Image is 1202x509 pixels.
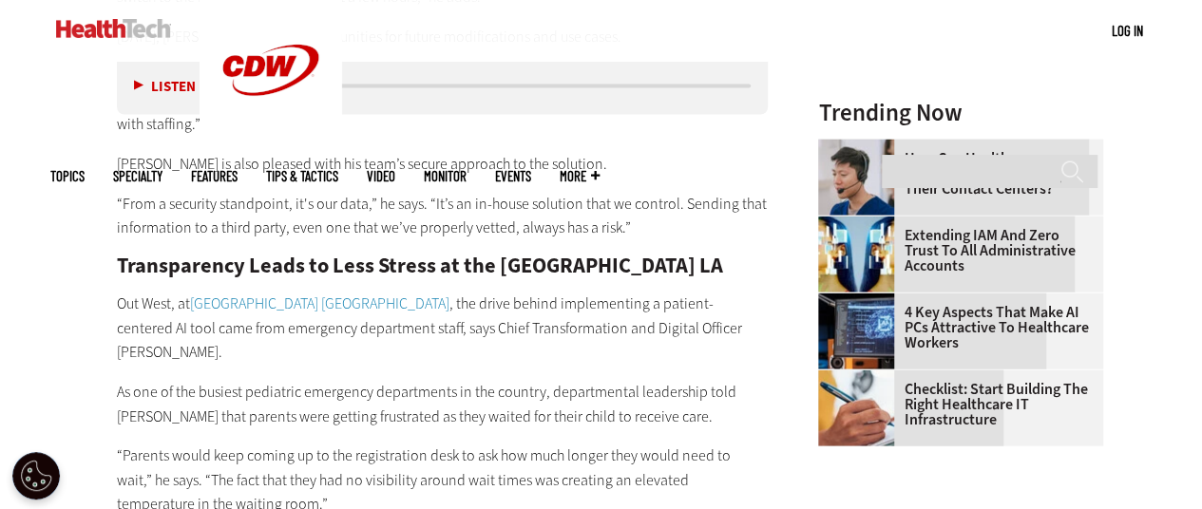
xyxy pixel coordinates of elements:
[200,125,342,145] a: CDW
[818,217,904,232] a: abstract image of woman with pixelated face
[191,169,238,183] a: Features
[495,169,531,183] a: Events
[367,169,395,183] a: Video
[117,192,769,240] p: “From a security standpoint, it's our data,” he says. “It’s an in-house solution that we control....
[113,169,162,183] span: Specialty
[56,19,171,38] img: Home
[117,255,769,276] h2: Transparency Leads to Less Stress at the [GEOGRAPHIC_DATA] LA
[818,217,894,292] img: abstract image of woman with pixelated face
[818,293,894,369] img: Desktop monitor with brain AI concept
[818,293,904,309] a: Desktop monitor with brain AI concept
[266,169,338,183] a: Tips & Tactics
[818,382,1092,427] a: Checklist: Start Building the Right Healthcare IT Infrastructure
[12,452,60,500] button: Open Preferences
[424,169,467,183] a: MonITor
[117,292,769,365] p: Out West, at , the drive behind implementing a patient-centered AI tool came from emergency depar...
[560,169,600,183] span: More
[117,380,769,428] p: As one of the busiest pediatric emergency departments in the country, departmental leadership tol...
[818,370,894,446] img: Person with a clipboard checking a list
[818,140,904,155] a: Healthcare contact center
[1112,21,1143,41] div: User menu
[818,228,1092,273] a: Extending IAM and Zero Trust to All Administrative Accounts
[190,293,449,313] a: [GEOGRAPHIC_DATA] [GEOGRAPHIC_DATA]
[818,370,904,386] a: Person with a clipboard checking a list
[12,452,60,500] div: Cookie Settings
[818,305,1092,350] a: 4 Key Aspects That Make AI PCs Attractive to Healthcare Workers
[818,140,894,216] img: Healthcare contact center
[50,169,85,183] span: Topics
[1112,22,1143,39] a: Log in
